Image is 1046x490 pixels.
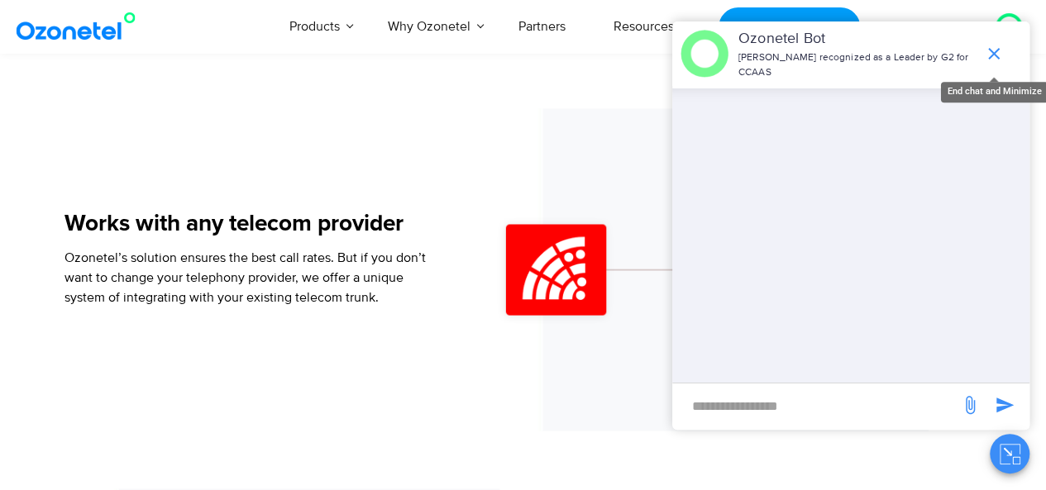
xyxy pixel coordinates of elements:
span: send message [988,388,1021,421]
p: Ozonetel’s solution ensures the best call rates. But if you don’t want to change your telephony p... [64,247,441,307]
p: [PERSON_NAME] recognized as a Leader by G2 for CCAAS [738,50,976,80]
img: header [681,30,728,78]
button: Close chat [990,434,1029,473]
p: Ozonetel Bot [738,28,976,50]
span: send message [953,388,986,421]
h5: Works with any telecom provider [64,212,441,235]
a: Request a Demo [719,7,860,46]
span: end chat or minimize [977,37,1010,70]
div: new-msg-input [681,392,952,421]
